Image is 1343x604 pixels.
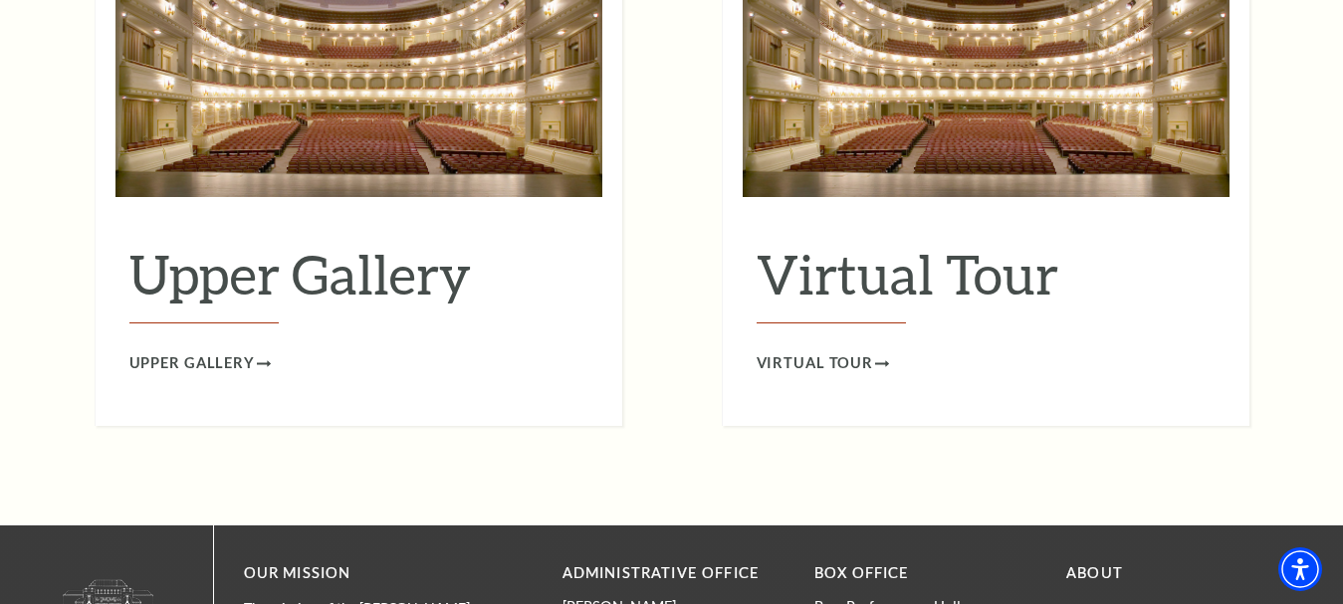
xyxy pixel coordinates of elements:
p: Administrative Office [562,561,784,586]
p: OUR MISSION [244,561,493,586]
a: Upper Gallery [129,351,271,376]
a: Virtual Tour [757,351,890,376]
p: BOX OFFICE [814,561,1036,586]
a: About [1066,564,1123,581]
div: Accessibility Menu [1278,547,1322,591]
h2: Upper Gallery [129,242,588,323]
h2: Virtual Tour [757,242,1216,323]
span: Virtual Tour [757,351,874,376]
span: Upper Gallery [129,351,255,376]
